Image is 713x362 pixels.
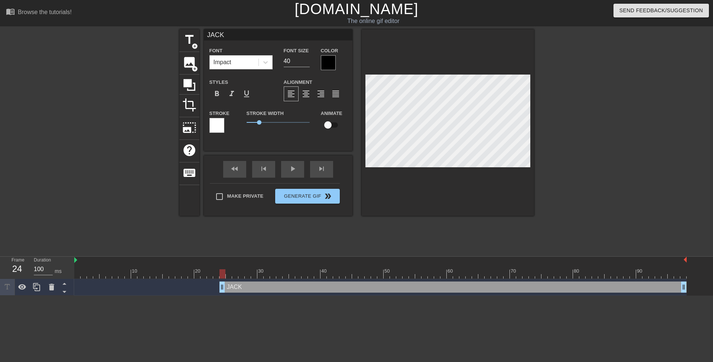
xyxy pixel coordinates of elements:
span: menu_book [6,7,15,16]
button: Send Feedback/Suggestion [613,4,709,17]
label: Animate [321,110,342,117]
div: 80 [574,267,580,275]
span: fast_rewind [230,164,239,173]
div: Browse the tutorials! [18,9,72,15]
div: 20 [195,267,202,275]
span: help [182,143,196,157]
span: double_arrow [323,192,332,201]
span: photo_size_select_large [182,121,196,135]
button: Generate Gif [275,189,339,204]
label: Styles [209,79,228,86]
span: Generate Gif [278,192,336,201]
label: Stroke [209,110,229,117]
div: 40 [321,267,328,275]
label: Alignment [284,79,312,86]
a: [DOMAIN_NAME] [294,1,418,17]
a: Browse the tutorials! [6,7,72,19]
span: add_circle [192,66,198,72]
span: play_arrow [288,164,297,173]
span: title [182,33,196,47]
span: Make Private [227,192,264,200]
span: format_align_left [287,89,296,98]
div: 30 [258,267,265,275]
span: skip_previous [259,164,268,173]
span: format_italic [227,89,236,98]
span: crop [182,98,196,112]
span: format_align_center [302,89,310,98]
span: add_circle [192,43,198,49]
div: ms [55,267,62,275]
label: Duration [34,258,51,263]
div: The online gif editor [241,17,505,26]
span: format_align_justify [331,89,340,98]
div: Impact [214,58,231,67]
div: 50 [384,267,391,275]
div: 10 [132,267,139,275]
span: format_align_right [316,89,325,98]
span: format_bold [212,89,221,98]
div: 60 [447,267,454,275]
label: Stroke Width [247,110,284,117]
span: Send Feedback/Suggestion [619,6,703,15]
div: 90 [637,267,644,275]
span: keyboard [182,166,196,180]
label: Color [321,47,338,55]
label: Font Size [284,47,309,55]
div: 24 [12,262,23,276]
span: image [182,55,196,69]
span: format_underline [242,89,251,98]
label: Font [209,47,222,55]
span: skip_next [317,164,326,173]
div: Frame [6,257,28,278]
img: bound-end.png [684,257,687,263]
div: 70 [511,267,517,275]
